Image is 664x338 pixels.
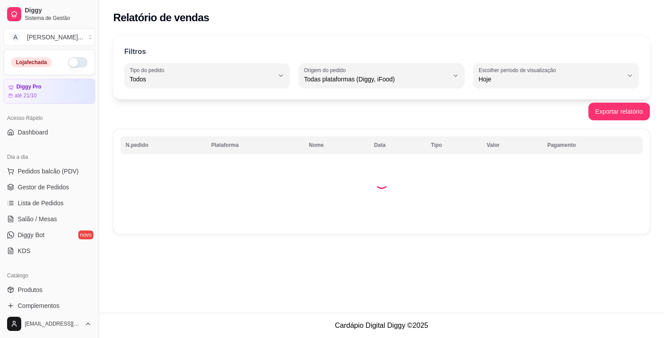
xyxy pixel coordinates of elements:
[4,299,95,313] a: Complementos
[4,283,95,297] a: Produtos
[18,183,69,192] span: Gestor de Pedidos
[18,199,64,207] span: Lista de Pedidos
[4,180,95,194] a: Gestor de Pedidos
[25,320,81,327] span: [EMAIL_ADDRESS][DOMAIN_NAME]
[304,66,349,74] label: Origem do pedido
[4,212,95,226] a: Salão / Mesas
[18,246,31,255] span: KDS
[588,103,650,120] button: Exportar relatório
[479,75,623,84] span: Hoje
[4,28,95,46] button: Select a team
[16,84,42,90] article: Diggy Pro
[4,111,95,125] div: Acesso Rápido
[18,215,57,223] span: Salão / Mesas
[18,285,42,294] span: Produtos
[130,75,274,84] span: Todos
[124,63,290,88] button: Tipo do pedidoTodos
[4,150,95,164] div: Dia a dia
[99,313,664,338] footer: Cardápio Digital Diggy © 2025
[4,313,95,334] button: [EMAIL_ADDRESS][DOMAIN_NAME]
[4,228,95,242] a: Diggy Botnovo
[479,66,559,74] label: Escolher período de visualização
[124,46,146,57] p: Filtros
[25,15,92,22] span: Sistema de Gestão
[4,244,95,258] a: KDS
[11,33,20,42] span: A
[4,79,95,104] a: Diggy Proaté 21/10
[375,175,389,189] div: Loading
[15,92,37,99] article: até 21/10
[4,164,95,178] button: Pedidos balcão (PDV)
[4,196,95,210] a: Lista de Pedidos
[4,125,95,139] a: Dashboard
[473,63,639,88] button: Escolher período de visualizaçãoHoje
[11,58,52,67] div: Loja fechada
[4,269,95,283] div: Catálogo
[27,33,83,42] div: [PERSON_NAME] ...
[68,57,88,68] button: Alterar Status
[18,230,45,239] span: Diggy Bot
[18,128,48,137] span: Dashboard
[25,7,92,15] span: Diggy
[299,63,464,88] button: Origem do pedidoTodas plataformas (Diggy, iFood)
[304,75,448,84] span: Todas plataformas (Diggy, iFood)
[113,11,209,25] h2: Relatório de vendas
[18,301,59,310] span: Complementos
[18,167,79,176] span: Pedidos balcão (PDV)
[4,4,95,25] a: DiggySistema de Gestão
[130,66,167,74] label: Tipo do pedido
